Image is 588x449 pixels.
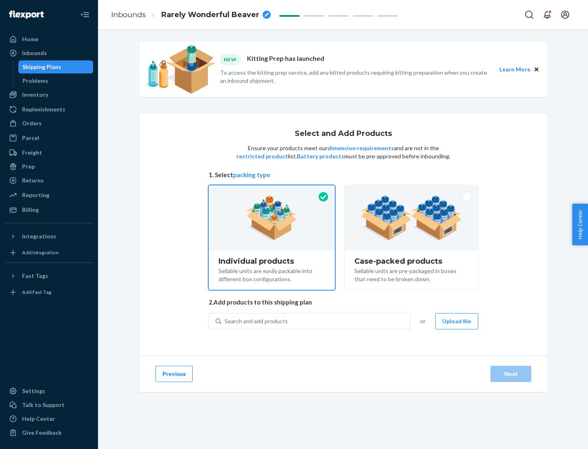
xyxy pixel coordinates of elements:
div: Orders [22,119,42,127]
div: Sellable units are pre-packaged in boxes that need to be broken down. [354,265,468,283]
div: Fast Tags [22,272,48,280]
p: Kitting Prep has launched [247,54,324,65]
div: Problems [22,77,48,85]
div: Give Feedback [22,429,62,437]
button: Fast Tags [5,269,93,282]
div: Sellable units are easily packable into different box configurations. [218,265,325,283]
div: Replenishments [22,105,65,113]
a: Inbounds [5,47,93,60]
a: Add Fast Tag [5,286,93,299]
a: Help Center [5,412,93,425]
div: Billing [22,206,39,214]
div: Freight [22,149,42,157]
a: Inventory [5,88,93,101]
h1: Select and Add Products [295,130,392,138]
div: Individual products [218,257,325,265]
a: Settings [5,385,93,398]
a: Talk to Support [5,398,93,411]
button: Open account menu [557,7,573,23]
p: To access the kitting prep service, add any kitted products requiring kitting preparation when yo... [220,69,492,85]
img: individual-pack.facf35554cb0f1810c75b2bd6df2d64e.png [246,196,297,240]
div: Search and add products [225,317,288,325]
div: Returns [22,176,44,184]
div: Home [22,35,38,43]
div: Talk to Support [22,401,65,409]
div: Reporting [22,191,49,199]
img: Flexport logo [9,11,44,19]
div: Integrations [22,232,56,240]
ol: breadcrumbs [105,3,277,27]
button: Battery products [297,152,344,160]
a: Inbounds [111,10,146,19]
button: restricted product [236,152,288,160]
a: Home [5,33,93,46]
button: Next [490,366,531,382]
a: Add Integration [5,246,93,259]
a: Orders [5,117,93,130]
button: Learn More [499,65,530,74]
a: Freight [5,146,93,159]
p: Ensure your products meet our and are not in the list. must be pre-approved before inbounding. [236,144,451,160]
button: Previous [156,366,193,382]
a: Problems [18,74,94,87]
button: Integrations [5,230,93,243]
button: Give Feedback [5,426,93,439]
button: Open notifications [539,7,555,23]
a: Shipping Plans [18,60,94,73]
div: Inventory [22,91,48,99]
button: packing type [233,171,270,179]
div: Shipping Plans [22,63,61,71]
div: Prep [22,162,35,171]
a: Prep [5,160,93,173]
button: dimension requirements [327,144,394,152]
a: Billing [5,203,93,216]
div: Add Integration [22,249,58,256]
a: Replenishments [5,103,93,116]
button: Close Navigation [77,7,93,23]
span: 1. Select [209,171,478,179]
div: Settings [22,387,45,395]
img: case-pack.59cecea509d18c883b923b81aeac6d0b.png [361,196,462,240]
span: or [420,317,425,325]
a: Returns [5,174,93,187]
span: Rarely Wonderful Beaver [161,10,259,20]
div: Add Fast Tag [22,289,51,296]
button: Open Search Box [521,7,537,23]
button: Upload file [435,313,478,329]
button: Help Center [572,204,588,245]
button: Close [532,65,541,74]
a: Reporting [5,189,93,202]
div: Help Center [22,415,55,423]
span: 2. Add products to this shipping plan [209,298,478,307]
a: Parcel [5,131,93,144]
div: Case-packed products [354,257,468,265]
div: Parcel [22,134,39,142]
div: NEW [220,54,241,65]
div: Next [497,370,524,378]
div: Inbounds [22,49,47,57]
